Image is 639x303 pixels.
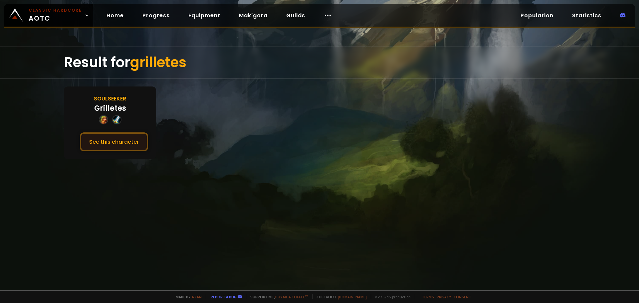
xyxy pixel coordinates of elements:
[94,103,126,114] div: Grilletes
[29,7,82,23] span: AOTC
[183,9,226,22] a: Equipment
[29,7,82,13] small: Classic Hardcore
[567,9,607,22] a: Statistics
[371,294,411,299] span: v. d752d5 - production
[211,294,237,299] a: Report a bug
[437,294,451,299] a: Privacy
[64,47,575,78] div: Result for
[422,294,434,299] a: Terms
[275,294,308,299] a: Buy me a coffee
[338,294,367,299] a: [DOMAIN_NAME]
[130,53,186,72] span: grilletes
[4,4,93,27] a: Classic HardcoreAOTC
[137,9,175,22] a: Progress
[454,294,471,299] a: Consent
[192,294,202,299] a: a fan
[80,132,148,151] button: See this character
[101,9,129,22] a: Home
[246,294,308,299] span: Support me,
[234,9,273,22] a: Mak'gora
[172,294,202,299] span: Made by
[94,94,126,103] div: Soulseeker
[281,9,311,22] a: Guilds
[515,9,559,22] a: Population
[312,294,367,299] span: Checkout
